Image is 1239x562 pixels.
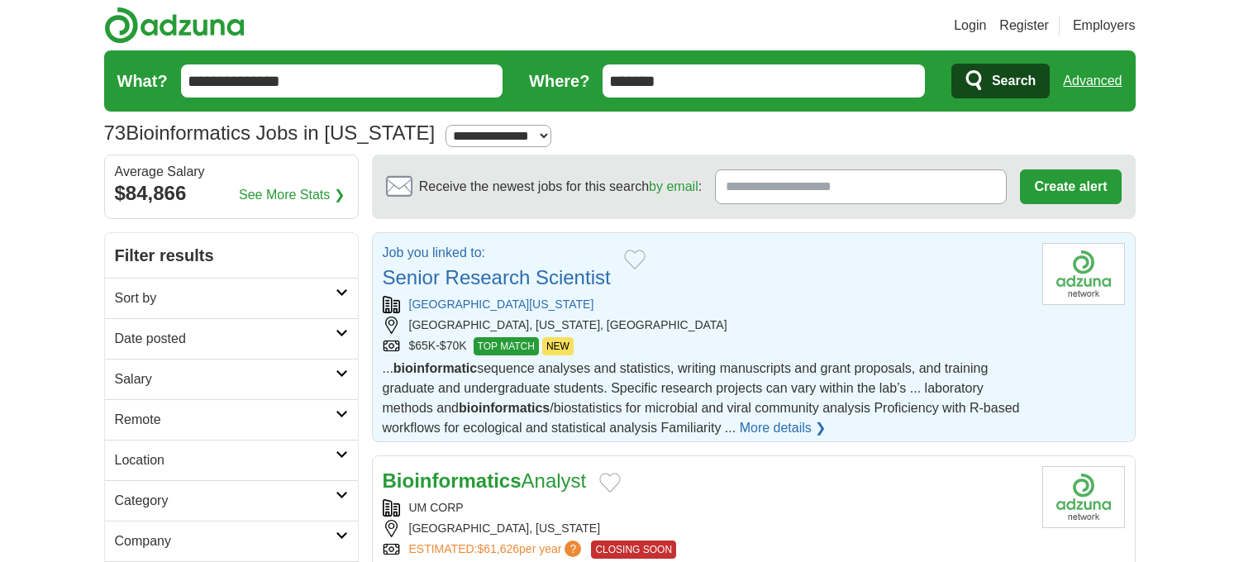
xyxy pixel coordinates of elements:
[105,521,358,561] a: Company
[115,531,336,551] h2: Company
[383,469,522,492] strong: Bioinformatics
[115,329,336,349] h2: Date posted
[115,165,348,179] div: Average Salary
[419,177,702,197] span: Receive the newest jobs for this search :
[951,64,1050,98] button: Search
[992,64,1036,98] span: Search
[383,469,587,492] a: BioinformaticsAnalyst
[105,233,358,278] h2: Filter results
[105,440,358,480] a: Location
[115,179,348,208] div: $84,866
[649,179,698,193] a: by email
[115,410,336,430] h2: Remote
[565,541,581,557] span: ?
[105,318,358,359] a: Date posted
[105,278,358,318] a: Sort by
[383,266,611,288] a: Senior Research Scientist
[1073,16,1136,36] a: Employers
[1020,169,1121,204] button: Create alert
[383,243,611,263] p: Job you linked to:
[740,418,827,438] a: More details ❯
[624,250,646,269] button: Add to favorite jobs
[115,288,336,308] h2: Sort by
[999,16,1049,36] a: Register
[105,359,358,399] a: Salary
[104,7,245,44] img: Adzuna logo
[1063,64,1122,98] a: Advanced
[105,480,358,521] a: Category
[477,542,519,555] span: $61,626
[393,361,477,375] strong: bioinformatic
[383,361,1020,435] span: ... sequence analyses and statistics, writing manuscripts and grant proposals, and training gradu...
[115,369,336,389] h2: Salary
[1042,466,1125,528] img: Company logo
[105,399,358,440] a: Remote
[954,16,986,36] a: Login
[383,499,1029,517] div: UM CORP
[1042,243,1125,305] img: University of South Florida logo
[117,69,168,93] label: What?
[474,337,539,355] span: TOP MATCH
[599,473,621,493] button: Add to favorite jobs
[529,69,589,93] label: Where?
[383,520,1029,537] div: [GEOGRAPHIC_DATA], [US_STATE]
[104,118,126,148] span: 73
[239,185,345,205] a: See More Stats ❯
[383,317,1029,334] div: [GEOGRAPHIC_DATA], [US_STATE], [GEOGRAPHIC_DATA]
[409,298,594,311] a: [GEOGRAPHIC_DATA][US_STATE]
[115,491,336,511] h2: Category
[115,450,336,470] h2: Location
[542,337,574,355] span: NEW
[459,401,550,415] strong: bioinformatics
[104,121,436,144] h1: Bioinformatics Jobs in [US_STATE]
[409,541,585,559] a: ESTIMATED:$61,626per year?
[591,541,676,559] span: CLOSING SOON
[383,337,1029,355] div: $65K-$70K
